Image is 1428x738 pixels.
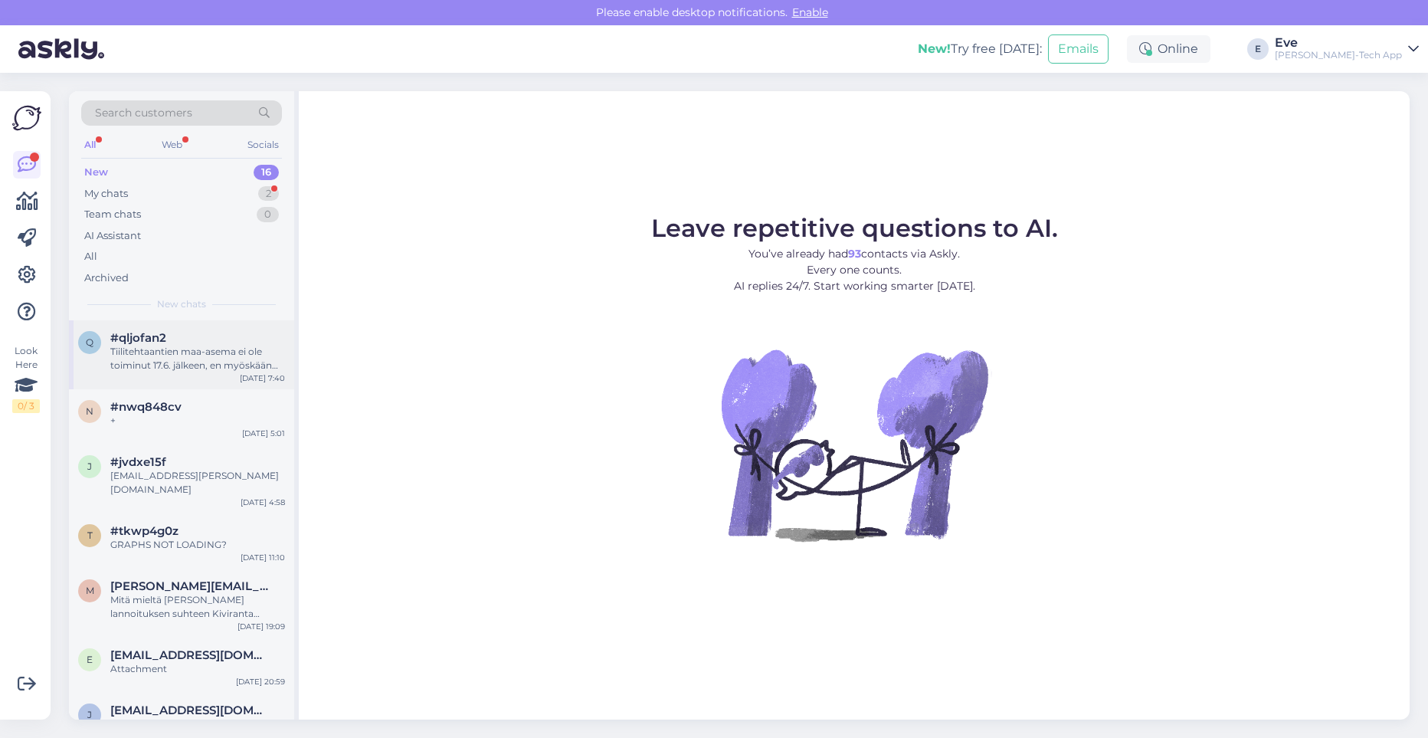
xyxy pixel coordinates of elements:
div: [DATE] 11:10 [241,552,285,563]
span: New chats [157,297,206,311]
div: Look Here [12,344,40,413]
div: My chats [84,186,128,202]
span: Search customers [95,105,192,121]
span: jaanus.ajaots@gmail.com [110,704,270,717]
span: #nwq848cv [110,400,182,414]
div: 0 / 3 [12,399,40,413]
span: e [87,654,93,665]
div: Tiilitehtaantien maa-asema ei ole toiminut 17.6. jälkeen, en myöskään maksa euroja siitä. Terv. Esa [110,345,285,372]
div: 0 [257,207,279,222]
div: Eve [1275,37,1402,49]
span: j [87,461,92,472]
div: Archived [84,271,129,286]
div: [PERSON_NAME]-Tech App [1275,49,1402,61]
div: E [1247,38,1269,60]
div: Mitä mieltä [PERSON_NAME] lannoituksen suhteen Kiviranta pellolla kasvonsa syysvehnä todella vahv... [110,593,285,621]
div: 2 [258,186,279,202]
span: j [87,709,92,720]
div: [EMAIL_ADDRESS][PERSON_NAME][DOMAIN_NAME] [110,469,285,497]
span: n [86,405,93,417]
a: Eve[PERSON_NAME]-Tech App [1275,37,1419,61]
button: Emails [1048,34,1109,64]
img: No Chat active [716,307,992,582]
span: #qljofan2 [110,331,166,345]
img: Askly Logo [12,103,41,133]
span: Enable [788,5,833,19]
span: t [87,530,93,541]
div: Team chats [84,207,141,222]
span: q [86,336,93,348]
div: Online [1127,35,1210,63]
div: Web [159,135,185,155]
span: m [86,585,94,596]
div: [DATE] 19:09 [237,621,285,632]
div: All [84,249,97,264]
div: AI Assistant [84,228,141,244]
b: 93 [848,247,861,261]
span: eianna@gmail.com [110,648,270,662]
div: Try free [DATE]: [918,40,1042,58]
p: You’ve already had contacts via Askly. Every one counts. AI replies 24/7. Start working smarter [... [651,246,1058,294]
div: [DATE] 4:58 [241,497,285,508]
div: [DATE] 5:01 [242,428,285,439]
span: markus.riitamo@hotmail.com [110,579,270,593]
div: [DATE] 20:59 [236,676,285,687]
div: All [81,135,99,155]
div: GRAPHS NOT LOADING? [110,538,285,552]
div: 16 [254,165,279,180]
div: Attachment [110,662,285,676]
b: New! [918,41,951,56]
span: #jvdxe15f [110,455,166,469]
span: Leave repetitive questions to AI. [651,213,1058,243]
span: #tkwp4g0z [110,524,178,538]
div: + [110,414,285,428]
div: [DATE] 7:40 [240,372,285,384]
div: Socials [244,135,282,155]
div: New [84,165,108,180]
